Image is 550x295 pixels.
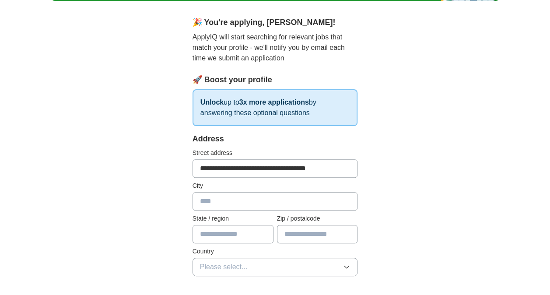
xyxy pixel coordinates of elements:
[193,74,358,86] div: 🚀 Boost your profile
[277,214,358,223] label: Zip / postalcode
[193,214,273,223] label: State / region
[239,98,309,106] strong: 3x more applications
[193,17,358,28] div: 🎉 You're applying , [PERSON_NAME] !
[193,89,358,126] p: up to by answering these optional questions
[193,133,358,145] div: Address
[193,258,358,276] button: Please select...
[193,148,358,158] label: Street address
[193,181,358,190] label: City
[200,98,224,106] strong: Unlock
[200,262,248,272] span: Please select...
[193,247,358,256] label: Country
[193,32,358,63] p: ApplyIQ will start searching for relevant jobs that match your profile - we'll notify you by emai...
